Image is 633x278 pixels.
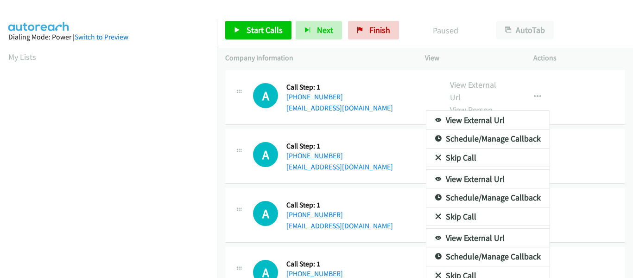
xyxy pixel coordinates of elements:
a: My Lists [8,52,36,62]
a: Schedule/Manage Callback [426,129,550,148]
div: Dialing Mode: Power | [8,32,209,43]
a: Skip Call [426,149,550,167]
a: Add to do not call list [426,167,550,186]
a: View External Url [426,229,550,247]
a: View External Url [426,111,550,129]
a: Skip Call [426,207,550,226]
a: Schedule/Manage Callback [426,188,550,207]
a: Add to do not call list [426,226,550,245]
a: Schedule/Manage Callback [426,247,550,266]
a: View External Url [426,170,550,188]
a: Switch to Preview [75,32,128,41]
